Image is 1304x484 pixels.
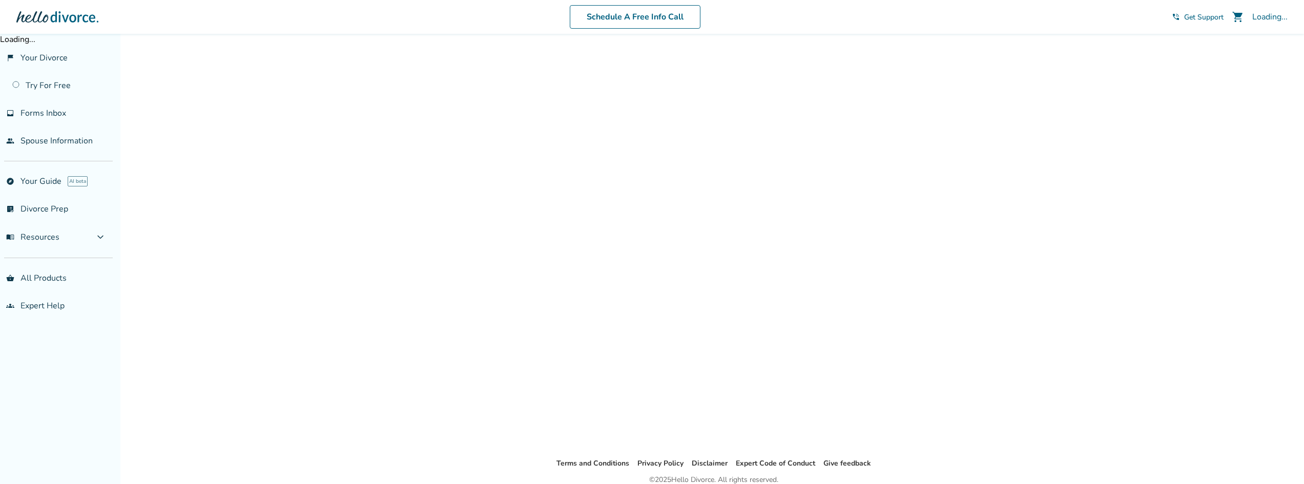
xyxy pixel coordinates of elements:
[6,274,14,282] span: shopping_basket
[1184,12,1224,22] span: Get Support
[1252,11,1288,23] div: Loading...
[6,54,14,62] span: flag_2
[6,109,14,117] span: inbox
[6,233,14,241] span: menu_book
[6,177,14,185] span: explore
[20,108,66,119] span: Forms Inbox
[637,458,684,468] a: Privacy Policy
[6,232,59,243] span: Resources
[556,458,629,468] a: Terms and Conditions
[6,137,14,145] span: people
[1172,12,1224,22] a: phone_in_talkGet Support
[570,5,700,29] a: Schedule A Free Info Call
[1172,13,1180,21] span: phone_in_talk
[1232,11,1244,23] span: shopping_cart
[692,457,728,470] li: Disclaimer
[94,231,107,243] span: expand_more
[68,176,88,186] span: AI beta
[6,205,14,213] span: list_alt_check
[6,302,14,310] span: groups
[823,457,871,470] li: Give feedback
[736,458,815,468] a: Expert Code of Conduct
